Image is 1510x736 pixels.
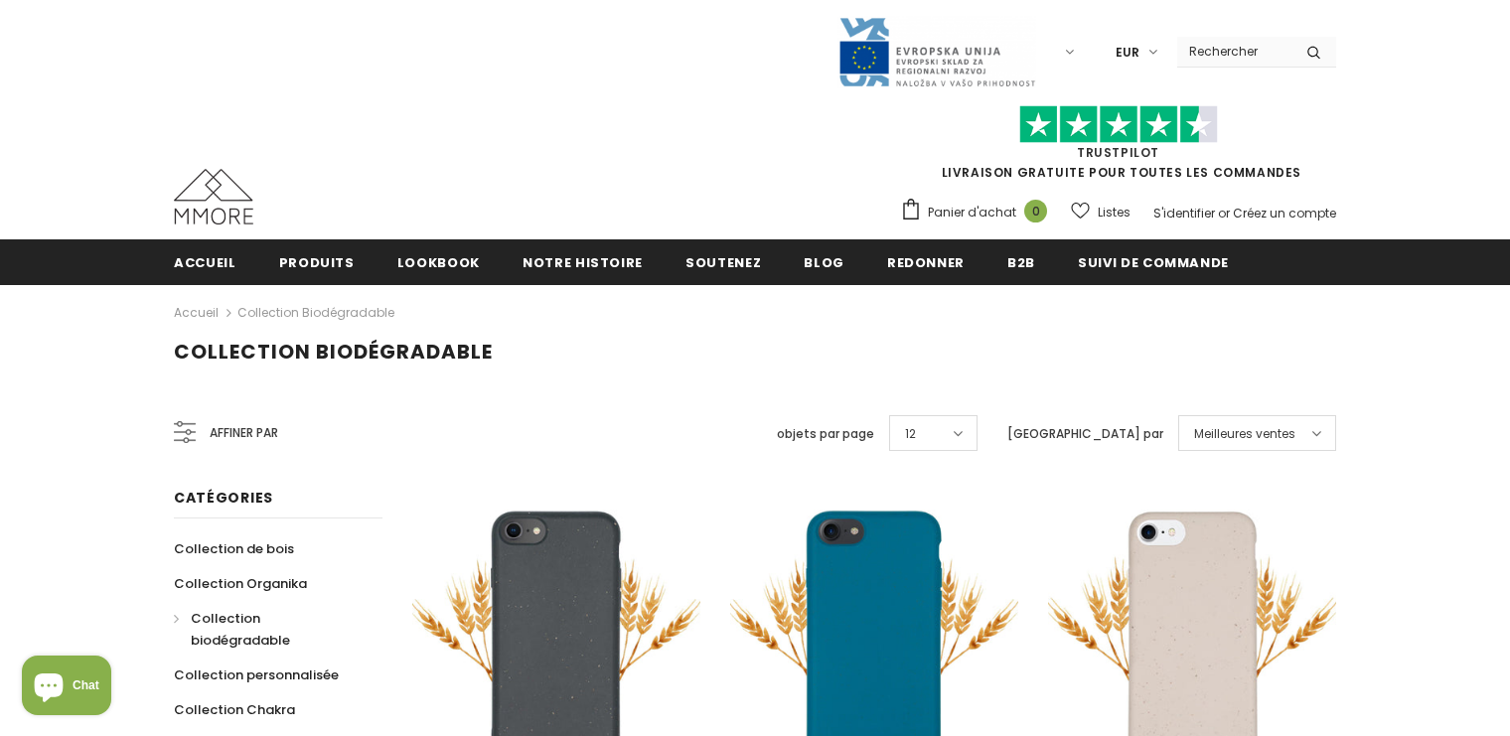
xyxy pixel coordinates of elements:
span: Collection Organika [174,574,307,593]
span: Collection biodégradable [174,338,493,366]
a: Créez un compte [1233,205,1336,221]
inbox-online-store-chat: Shopify online store chat [16,656,117,720]
span: Collection Chakra [174,700,295,719]
span: soutenez [685,253,761,272]
a: TrustPilot [1077,144,1159,161]
span: B2B [1007,253,1035,272]
a: Blog [804,239,844,284]
span: Meilleures ventes [1194,424,1295,444]
a: Collection Organika [174,566,307,601]
img: Javni Razpis [837,16,1036,88]
span: Collection biodégradable [191,609,290,650]
span: Affiner par [210,422,278,444]
input: Search Site [1177,37,1291,66]
a: Panier d'achat 0 [900,198,1057,227]
a: S'identifier [1153,205,1215,221]
a: Collection personnalisée [174,658,339,692]
a: Collection biodégradable [237,304,394,321]
span: Panier d'achat [928,203,1016,222]
span: Accueil [174,253,236,272]
a: Accueil [174,239,236,284]
a: Javni Razpis [837,43,1036,60]
span: Redonner [887,253,965,272]
span: LIVRAISON GRATUITE POUR TOUTES LES COMMANDES [900,114,1336,181]
span: or [1218,205,1230,221]
img: Cas MMORE [174,169,253,224]
a: B2B [1007,239,1035,284]
label: objets par page [777,424,874,444]
span: Notre histoire [523,253,643,272]
a: Listes [1071,195,1131,229]
a: soutenez [685,239,761,284]
span: Listes [1098,203,1131,222]
a: Collection Chakra [174,692,295,727]
a: Suivi de commande [1078,239,1229,284]
span: Catégories [174,488,273,508]
a: Redonner [887,239,965,284]
a: Produits [279,239,355,284]
span: 0 [1024,200,1047,222]
span: Lookbook [397,253,480,272]
a: Collection de bois [174,531,294,566]
label: [GEOGRAPHIC_DATA] par [1007,424,1163,444]
span: Suivi de commande [1078,253,1229,272]
a: Lookbook [397,239,480,284]
a: Notre histoire [523,239,643,284]
span: Blog [804,253,844,272]
span: Produits [279,253,355,272]
img: Faites confiance aux étoiles pilotes [1019,105,1218,144]
a: Accueil [174,301,219,325]
span: Collection de bois [174,539,294,558]
span: 12 [905,424,916,444]
span: EUR [1116,43,1139,63]
a: Collection biodégradable [174,601,361,658]
span: Collection personnalisée [174,665,339,684]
